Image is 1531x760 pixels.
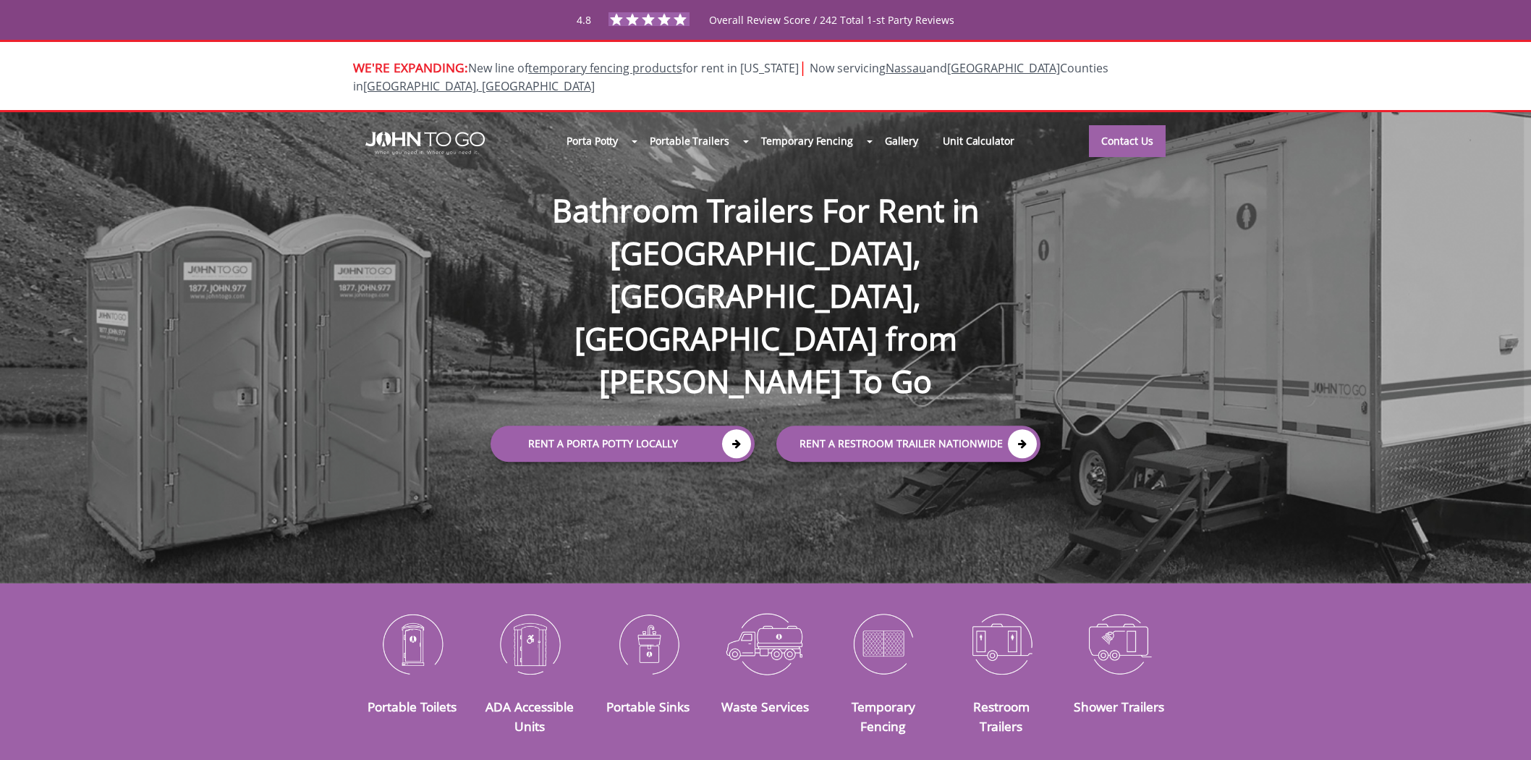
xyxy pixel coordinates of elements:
[637,125,741,156] a: Portable Trailers
[776,426,1040,462] a: rent a RESTROOM TRAILER Nationwide
[353,59,468,76] span: WE'RE EXPANDING:
[709,13,954,56] span: Overall Review Score / 242 Total 1-st Party Reviews
[1071,606,1167,681] img: Shower-Trailers-icon_N.png
[721,698,809,715] a: Waste Services
[953,606,1049,681] img: Restroom-Trailers-icon_N.png
[353,60,1108,94] span: New line of for rent in [US_STATE]
[364,606,460,681] img: Portable-Toilets-icon_N.png
[749,125,865,156] a: Temporary Fencing
[973,698,1030,734] a: Restroom Trailers
[1074,698,1164,715] a: Shower Trailers
[353,60,1108,94] span: Now servicing and Counties in
[835,606,931,681] img: Temporary-Fencing-cion_N.png
[947,60,1060,76] a: [GEOGRAPHIC_DATA]
[485,698,574,734] a: ADA Accessible Units
[577,13,591,27] span: 4.8
[482,606,578,681] img: ADA-Accessible-Units-icon_N.png
[799,57,807,77] span: |
[873,125,930,156] a: Gallery
[554,125,630,156] a: Porta Potty
[1473,702,1531,760] button: Live Chat
[363,78,595,94] a: [GEOGRAPHIC_DATA], [GEOGRAPHIC_DATA]
[1089,125,1166,157] a: Contact Us
[930,125,1027,156] a: Unit Calculator
[528,60,682,76] a: temporary fencing products
[476,142,1055,402] h1: Bathroom Trailers For Rent in [GEOGRAPHIC_DATA], [GEOGRAPHIC_DATA], [GEOGRAPHIC_DATA] from [PERSO...
[600,606,696,681] img: Portable-Sinks-icon_N.png
[606,698,690,715] a: Portable Sinks
[491,426,755,462] a: Rent a Porta Potty Locally
[368,698,457,715] a: Portable Toilets
[852,698,915,734] a: Temporary Fencing
[886,60,926,76] a: Nassau
[365,132,485,155] img: JOHN to go
[718,606,814,681] img: Waste-Services-icon_N.png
